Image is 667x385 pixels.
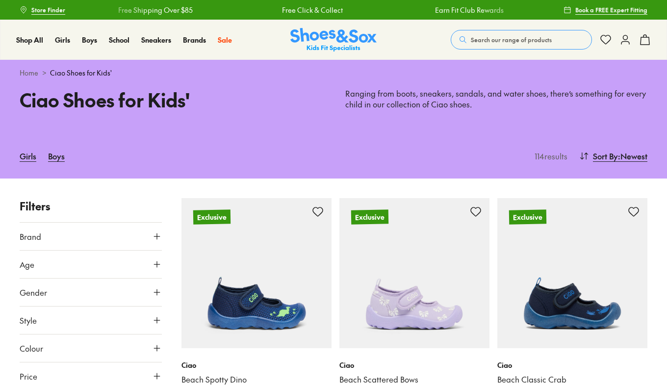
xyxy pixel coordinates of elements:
[497,198,647,348] a: Exclusive
[593,150,618,162] span: Sort By
[118,5,193,15] a: Free Shipping Over $85
[20,1,65,19] a: Store Finder
[339,374,489,385] a: Beach Scattered Bows
[181,198,332,348] a: Exclusive
[497,360,647,370] p: Ciao
[20,223,162,250] button: Brand
[218,35,232,45] a: Sale
[20,231,41,242] span: Brand
[575,5,647,14] span: Book a FREE Expert Fitting
[20,279,162,306] button: Gender
[20,307,162,334] button: Style
[579,145,647,167] button: Sort By:Newest
[109,35,129,45] a: School
[345,88,647,110] p: Ranging from boots, sneakers, sandals, and water shoes, there’s something for every child in our ...
[20,68,647,78] div: >
[290,28,377,52] a: Shoes & Sox
[141,35,171,45] a: Sneakers
[339,360,489,370] p: Ciao
[351,209,388,224] p: Exclusive
[20,370,37,382] span: Price
[20,258,34,270] span: Age
[20,198,162,214] p: Filters
[531,150,567,162] p: 114 results
[20,145,36,167] a: Girls
[20,342,43,354] span: Colour
[339,198,489,348] a: Exclusive
[509,209,546,224] p: Exclusive
[181,360,332,370] p: Ciao
[618,150,647,162] span: : Newest
[20,286,47,298] span: Gender
[193,209,231,224] p: Exclusive
[282,5,343,15] a: Free Click & Collect
[290,28,377,52] img: SNS_Logo_Responsive.svg
[20,86,322,114] h1: Ciao Shoes for Kids'
[55,35,70,45] a: Girls
[471,35,552,44] span: Search our range of products
[48,145,65,167] a: Boys
[435,5,504,15] a: Earn Fit Club Rewards
[497,374,647,385] a: Beach Classic Crab
[50,68,112,78] span: Ciao Shoes for Kids'
[82,35,97,45] a: Boys
[20,334,162,362] button: Colour
[31,5,65,14] span: Store Finder
[181,374,332,385] a: Beach Spotty Dino
[20,251,162,278] button: Age
[20,314,37,326] span: Style
[451,30,592,50] button: Search our range of products
[20,68,38,78] a: Home
[564,1,647,19] a: Book a FREE Expert Fitting
[16,35,43,45] a: Shop All
[183,35,206,45] a: Brands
